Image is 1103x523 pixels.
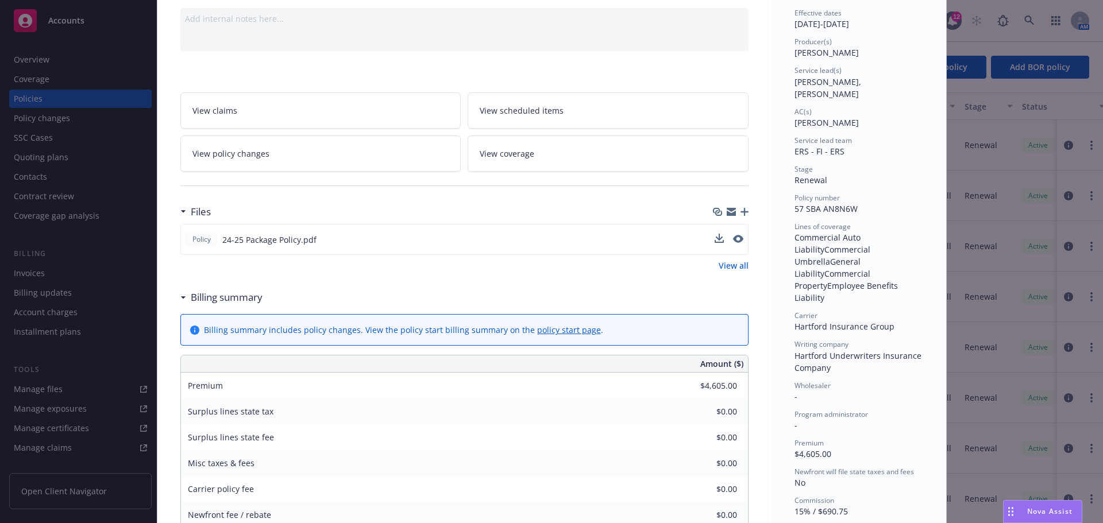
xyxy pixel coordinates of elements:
span: No [795,477,805,488]
span: Lines of coverage [795,222,851,231]
span: Policy [190,234,213,245]
div: [DATE] - [DATE] [795,8,923,30]
span: Service lead(s) [795,65,842,75]
span: 15% / $690.75 [795,506,848,517]
span: Employee Benefits Liability [795,280,900,303]
span: Newfront fee / rebate [188,509,271,520]
span: Hartford Underwriters Insurance Company [795,350,924,373]
input: 0.00 [669,455,744,472]
button: download file [715,234,724,243]
span: View claims [192,104,237,117]
input: 0.00 [669,403,744,420]
div: Billing summary [180,290,263,305]
a: View policy changes [180,135,461,172]
span: Surplus lines state fee [188,432,274,443]
span: - [795,420,797,431]
span: Program administrator [795,409,868,419]
span: Commission [795,495,834,505]
button: download file [715,234,724,246]
span: Commercial Auto Liability [795,232,863,255]
h3: Files [191,204,211,219]
span: Hartford Insurance Group [795,321,894,332]
span: Premium [188,380,223,391]
span: View scheduled items [480,104,564,117]
span: Nova Assist [1027,506,1073,516]
span: Service lead team [795,135,852,145]
span: 57 SBA AN8N6W [795,203,858,214]
span: Stage [795,164,813,174]
div: Drag to move [1004,501,1018,522]
span: [PERSON_NAME] [795,47,859,58]
span: Renewal [795,175,827,185]
button: preview file [733,234,743,246]
h3: Billing summary [191,290,263,305]
span: View policy changes [192,148,269,160]
span: Wholesaler [795,381,831,390]
span: AC(s) [795,107,812,117]
span: 24-25 Package Policy.pdf [222,234,317,246]
a: View scheduled items [468,92,749,129]
span: ERS - FI - ERS [795,146,844,157]
span: Carrier policy fee [188,483,254,494]
span: Premium [795,438,824,448]
span: - [795,391,797,402]
span: View coverage [480,148,534,160]
span: Commercial Umbrella [795,244,873,267]
span: Surplus lines state tax [188,406,273,417]
span: Producer(s) [795,37,832,47]
button: preview file [733,235,743,243]
span: Newfront will file state taxes and fees [795,467,914,476]
div: Files [180,204,211,219]
a: policy start page [537,324,601,335]
span: General Liability [795,256,863,279]
a: View claims [180,92,461,129]
span: Writing company [795,339,849,349]
button: Nova Assist [1003,500,1082,523]
a: View all [719,259,749,272]
span: Commercial Property [795,268,873,291]
a: View coverage [468,135,749,172]
input: 0.00 [669,377,744,394]
input: 0.00 [669,429,744,446]
span: [PERSON_NAME] [795,117,859,128]
input: 0.00 [669,481,744,498]
span: Misc taxes & fees [188,458,254,468]
div: Add internal notes here... [185,13,744,25]
span: $4,605.00 [795,448,831,459]
span: [PERSON_NAME], [PERSON_NAME] [795,76,863,99]
span: Carrier [795,311,817,320]
span: Amount ($) [700,358,743,370]
span: Policy number [795,193,840,203]
div: Billing summary includes policy changes. View the policy start billing summary on the . [204,324,603,336]
span: Effective dates [795,8,842,18]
